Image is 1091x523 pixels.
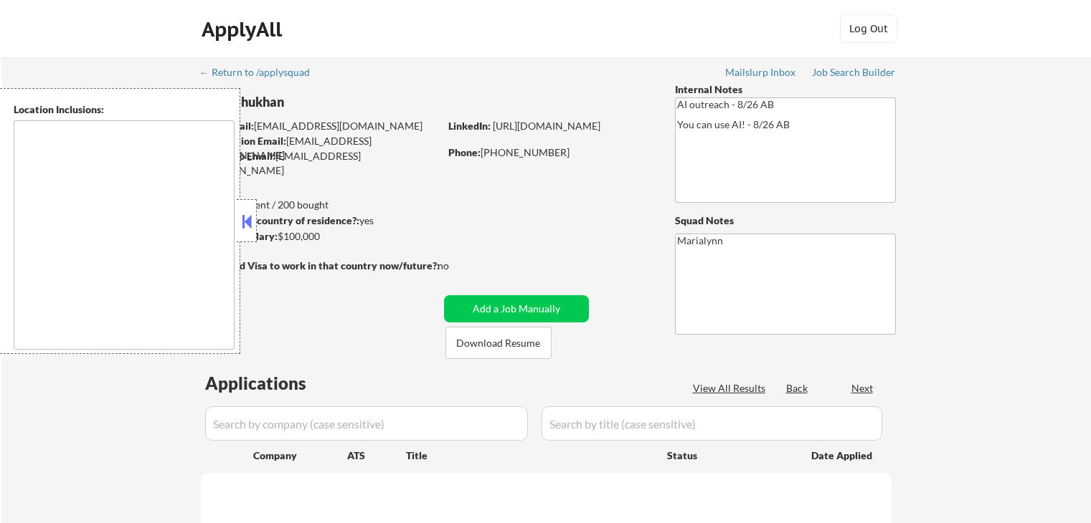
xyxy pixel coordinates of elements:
[200,198,439,212] div: 32 sent / 200 bought
[725,67,797,81] a: Mailslurp Inbox
[201,149,439,177] div: [EMAIL_ADDRESS][DOMAIN_NAME]
[693,381,770,395] div: View All Results
[667,442,790,468] div: Status
[200,229,439,244] div: $100,000
[201,259,440,272] strong: Will need Visa to work in that country now/future?:
[786,381,809,395] div: Back
[14,102,235,117] div: Location Inclusions:
[811,448,874,463] div: Date Applied
[448,145,651,160] div: [PHONE_NUMBER]
[840,14,897,43] button: Log Out
[448,146,481,158] strong: Phone:
[675,82,896,97] div: Internal Notes
[542,406,882,441] input: Search by title (case sensitive)
[438,259,478,273] div: no
[202,134,439,162] div: [EMAIL_ADDRESS][DOMAIN_NAME]
[445,327,552,359] button: Download Resume
[406,448,653,463] div: Title
[725,67,797,77] div: Mailslurp Inbox
[202,119,439,133] div: [EMAIL_ADDRESS][DOMAIN_NAME]
[205,375,347,392] div: Applications
[851,381,874,395] div: Next
[200,213,435,228] div: yes
[444,295,589,322] button: Add a Job Manually
[493,120,600,132] a: [URL][DOMAIN_NAME]
[200,214,359,226] strong: Can work in country of residence?:
[347,448,406,463] div: ATS
[201,93,496,111] div: Pinal Bhukhan
[202,17,286,42] div: ApplyAll
[199,67,323,77] div: ← Return to /applysquad
[199,67,323,81] a: ← Return to /applysquad
[448,120,491,132] strong: LinkedIn:
[675,213,896,228] div: Squad Notes
[205,406,528,441] input: Search by company (case sensitive)
[253,448,347,463] div: Company
[812,67,896,77] div: Job Search Builder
